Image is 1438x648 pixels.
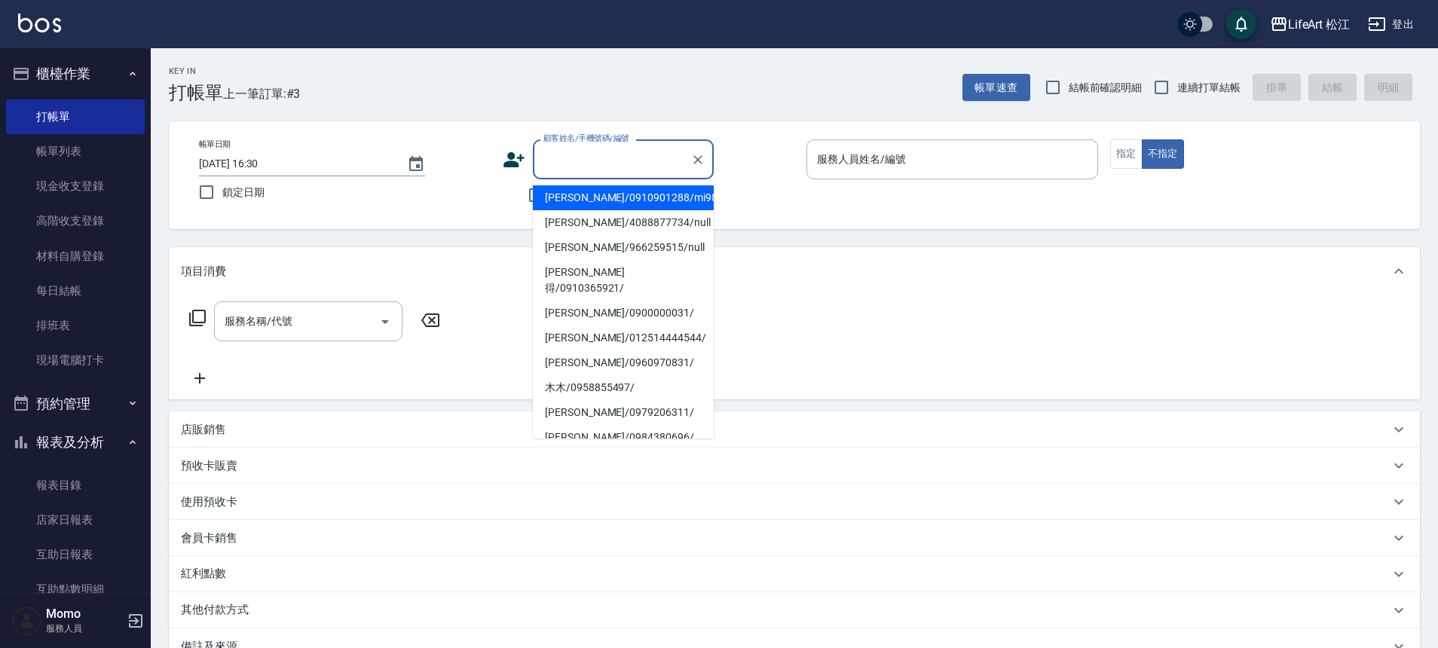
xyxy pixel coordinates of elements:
[6,423,145,462] button: 報表及分析
[6,537,145,572] a: 互助日報表
[6,503,145,537] a: 店家日報表
[12,606,42,636] img: Person
[6,203,145,238] a: 高階收支登錄
[533,326,714,350] li: [PERSON_NAME]/012514444544/
[18,14,61,32] img: Logo
[373,310,397,334] button: Open
[962,74,1030,102] button: 帳單速查
[6,572,145,607] a: 互助點數明細
[398,146,434,182] button: Choose date, selected date is 2025-09-10
[1226,9,1256,39] button: save
[169,66,223,76] h2: Key In
[6,99,145,134] a: 打帳單
[169,82,223,103] h3: 打帳單
[533,301,714,326] li: [PERSON_NAME]/0900000031/
[169,448,1420,484] div: 預收卡販賣
[533,235,714,260] li: [PERSON_NAME]/966259515/null
[181,494,237,510] p: 使用預收卡
[46,607,123,622] h5: Momo
[533,260,714,301] li: [PERSON_NAME]得/0910365921/
[6,343,145,377] a: 現場電腦打卡
[533,425,714,450] li: [PERSON_NAME]/0984380696/
[6,134,145,169] a: 帳單列表
[222,185,265,200] span: 鎖定日期
[533,350,714,375] li: [PERSON_NAME]/0960970831/
[181,566,234,582] p: 紅利點數
[1069,80,1143,96] span: 結帳前確認明細
[543,133,629,144] label: 顧客姓名/手機號碼/編號
[1264,9,1357,40] button: LifeArt 松江
[1362,11,1420,38] button: 登出
[6,169,145,203] a: 現金收支登錄
[533,185,714,210] li: [PERSON_NAME]/0910901288/mi98
[687,149,708,170] button: Clear
[6,308,145,343] a: 排班表
[1110,139,1143,169] button: 指定
[533,375,714,400] li: 木木/0958855497/
[46,622,123,635] p: 服務人員
[169,484,1420,520] div: 使用預收卡
[181,422,226,438] p: 店販銷售
[6,54,145,93] button: 櫃檯作業
[1288,15,1351,34] div: LifeArt 松江
[6,239,145,274] a: 材料自購登錄
[181,530,237,546] p: 會員卡銷售
[169,592,1420,628] div: 其他付款方式
[533,400,714,425] li: [PERSON_NAME]/0979206311/
[181,458,237,474] p: 預收卡販賣
[6,468,145,503] a: 報表目錄
[223,84,301,103] span: 上一筆訂單:#3
[6,384,145,423] button: 預約管理
[533,210,714,235] li: [PERSON_NAME]/4088877734/null
[169,247,1420,295] div: 項目消費
[199,151,392,176] input: YYYY/MM/DD hh:mm
[169,411,1420,448] div: 店販銷售
[181,602,256,619] p: 其他付款方式
[169,556,1420,592] div: 紅利點數
[1142,139,1184,169] button: 不指定
[199,139,231,150] label: 帳單日期
[6,274,145,308] a: 每日結帳
[1177,80,1241,96] span: 連續打單結帳
[181,264,226,280] p: 項目消費
[169,520,1420,556] div: 會員卡銷售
